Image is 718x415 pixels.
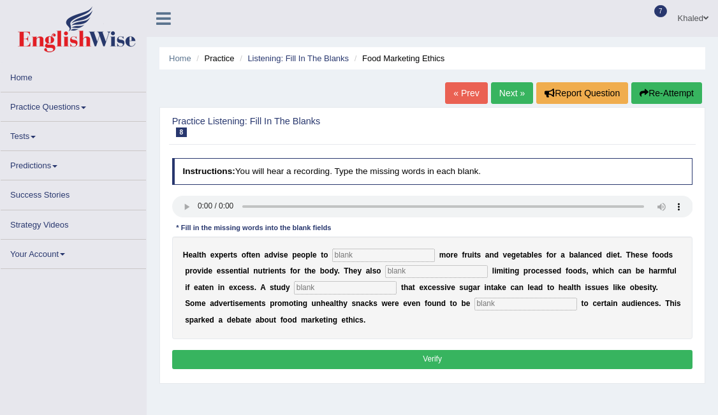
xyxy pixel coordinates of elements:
[587,283,592,292] b: s
[547,283,550,292] b: t
[620,251,622,259] b: .
[325,266,329,275] b: o
[312,251,317,259] b: e
[571,283,573,292] b: l
[669,251,673,259] b: s
[621,283,626,292] b: e
[580,251,585,259] b: a
[242,283,246,292] b: e
[201,251,206,259] b: h
[643,283,648,292] b: s
[445,82,487,104] a: « Prev
[650,283,652,292] b: t
[627,266,631,275] b: n
[508,266,509,275] b: i
[193,251,197,259] b: a
[511,251,516,259] b: g
[304,266,307,275] b: t
[250,283,254,292] b: s
[268,266,270,275] b: i
[505,266,508,275] b: t
[639,283,643,292] b: e
[307,266,311,275] b: h
[516,251,520,259] b: e
[238,266,241,275] b: t
[256,251,260,259] b: n
[201,299,206,308] b: e
[502,283,506,292] b: e
[441,283,445,292] b: s
[1,210,146,235] a: Strategy Videos
[596,283,600,292] b: u
[185,283,187,292] b: i
[605,266,610,275] b: c
[610,266,614,275] b: h
[652,283,656,292] b: y
[286,283,290,292] b: y
[566,266,568,275] b: f
[597,251,602,259] b: d
[648,266,653,275] b: h
[622,266,627,275] b: a
[172,223,335,234] div: * Fill in the missing words into the blank fields
[447,283,451,292] b: v
[188,251,193,259] b: e
[494,266,496,275] b: i
[245,283,250,292] b: s
[473,283,478,292] b: a
[491,82,533,104] a: Next »
[432,283,436,292] b: e
[273,251,277,259] b: v
[219,251,223,259] b: p
[289,299,293,308] b: o
[655,251,659,259] b: o
[667,266,670,275] b: f
[464,283,468,292] b: u
[230,266,234,275] b: e
[344,266,348,275] b: T
[568,266,573,275] b: o
[197,266,201,275] b: v
[494,283,498,292] b: a
[591,283,596,292] b: s
[569,251,573,259] b: b
[243,299,250,308] b: m
[235,299,239,308] b: s
[451,283,455,292] b: e
[301,251,305,259] b: o
[494,251,499,259] b: d
[631,251,635,259] b: h
[589,251,594,259] b: c
[254,283,256,292] b: .
[294,281,397,294] input: blank
[574,251,578,259] b: a
[515,283,519,292] b: a
[197,251,199,259] b: l
[172,117,495,138] h2: Practice Listening: Fill In The Blanks
[617,283,622,292] b: k
[183,251,189,259] b: H
[247,54,349,63] a: Listening: Fill In The Blanks
[446,251,450,259] b: o
[250,299,254,308] b: e
[661,266,668,275] b: m
[176,127,187,137] span: 8
[370,266,372,275] b: l
[484,283,486,292] b: i
[214,299,219,308] b: d
[477,251,481,259] b: s
[260,283,265,292] b: A
[503,251,508,259] b: v
[246,251,249,259] b: f
[635,251,640,259] b: e
[274,283,277,292] b: t
[613,283,615,292] b: l
[413,283,415,292] b: t
[190,299,194,308] b: o
[573,266,577,275] b: o
[593,251,597,259] b: e
[577,266,582,275] b: d
[611,251,613,259] b: i
[210,299,214,308] b: a
[261,299,266,308] b: s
